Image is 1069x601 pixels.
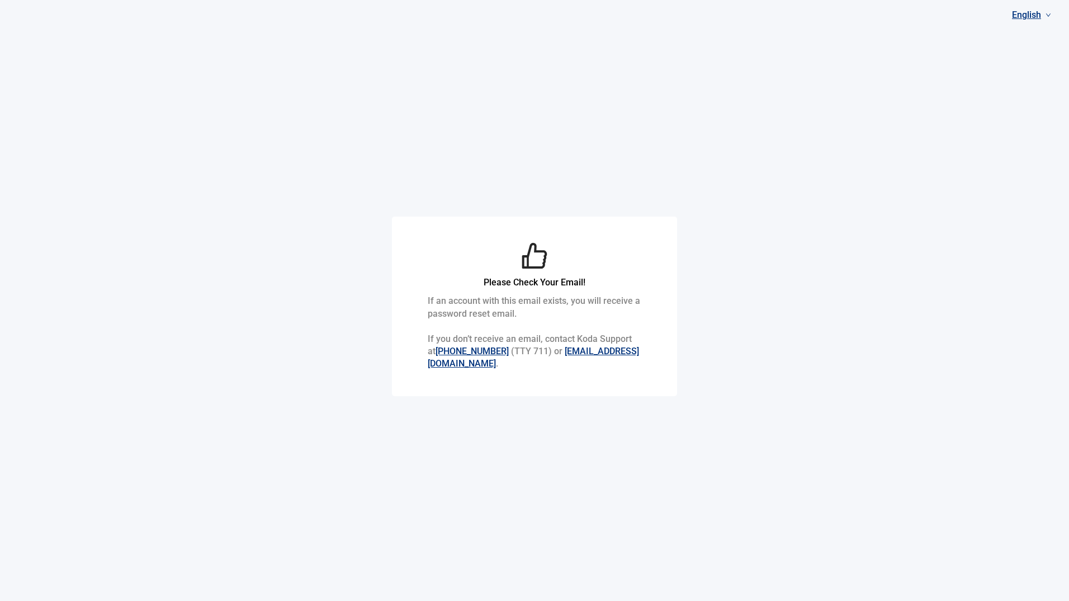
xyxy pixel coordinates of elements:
[1046,12,1051,18] span: down
[436,346,509,356] a: [PHONE_NUMBER]
[1007,6,1056,24] a: Current language: English
[521,242,548,270] span: like
[428,275,641,289] h2: Please Check Your Email!
[428,295,641,370] h3: If an account with this email exists, you will receive a password reset email. If you don’t recei...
